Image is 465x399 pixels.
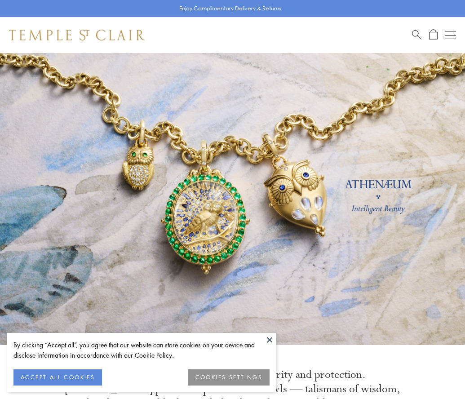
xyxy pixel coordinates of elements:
[13,369,102,386] button: ACCEPT ALL COOKIES
[429,29,438,40] a: Open Shopping Bag
[188,369,270,386] button: COOKIES SETTINGS
[9,30,145,40] img: Temple St. Clair
[445,30,456,40] button: Open navigation
[13,340,270,360] div: By clicking “Accept all”, you agree that our website can store cookies on your device and disclos...
[412,29,421,40] a: Search
[179,4,281,13] p: Enjoy Complimentary Delivery & Returns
